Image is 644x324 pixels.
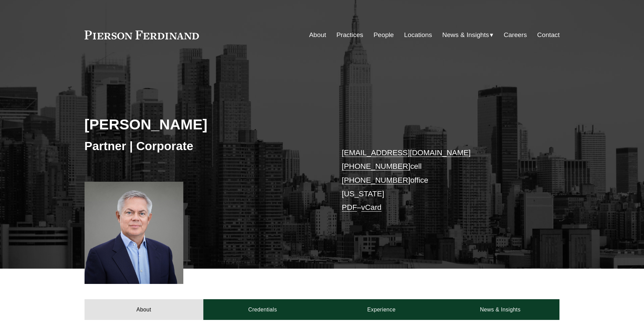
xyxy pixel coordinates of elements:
a: Practices [336,29,363,41]
p: cell office [US_STATE] – [342,146,540,215]
a: Experience [322,299,441,320]
a: About [85,299,203,320]
a: Contact [537,29,559,41]
a: folder dropdown [442,29,494,41]
a: News & Insights [441,299,559,320]
a: About [309,29,326,41]
a: People [373,29,394,41]
h3: Partner | Corporate [85,139,322,154]
a: [EMAIL_ADDRESS][DOMAIN_NAME] [342,148,471,157]
a: vCard [361,203,382,212]
a: PDF [342,203,357,212]
span: News & Insights [442,29,489,41]
a: Careers [504,29,527,41]
a: Locations [404,29,432,41]
a: [PHONE_NUMBER] [342,162,410,170]
a: [PHONE_NUMBER] [342,176,410,184]
h2: [PERSON_NAME] [85,115,322,133]
a: Credentials [203,299,322,320]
